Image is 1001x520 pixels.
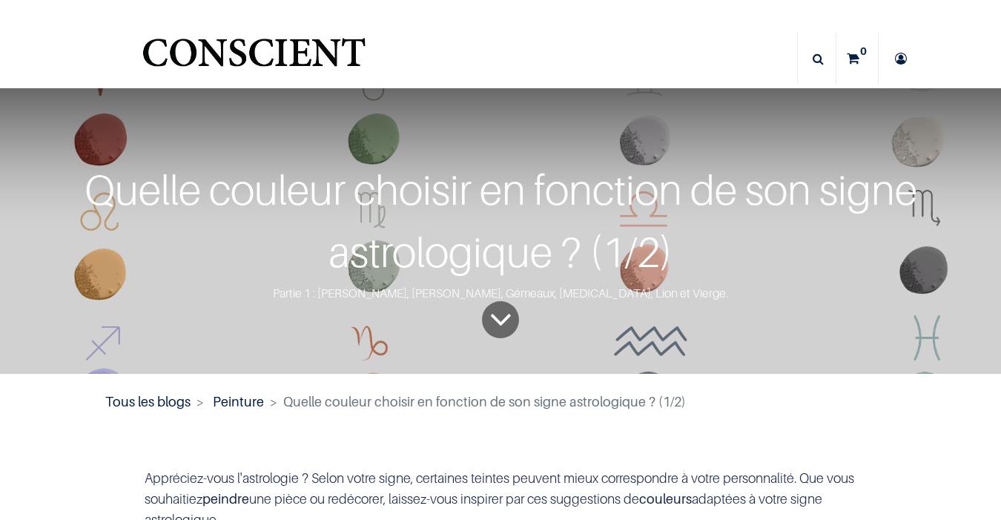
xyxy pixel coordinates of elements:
[213,394,264,409] a: Peinture
[62,159,940,283] div: Quelle couleur choisir en fonction de son signe astrologique ? (1/2)
[836,33,878,85] a: 0
[105,392,896,412] nav: fil d'Ariane
[639,491,692,507] b: couleurs
[856,44,870,59] sup: 0
[489,289,512,350] i: To blog content
[105,394,191,409] a: Tous les blogs
[62,283,940,303] div: Partie 1 : [PERSON_NAME], [PERSON_NAME], Gémeaux, [MEDICAL_DATA], Lion et Vierge.
[202,491,249,507] b: peindre
[139,30,369,88] a: Logo of Conscient
[482,301,519,338] a: To blog content
[283,394,686,409] span: Quelle couleur choisir en fonction de son signe astrologique ? (1/2)
[139,30,369,88] img: Conscient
